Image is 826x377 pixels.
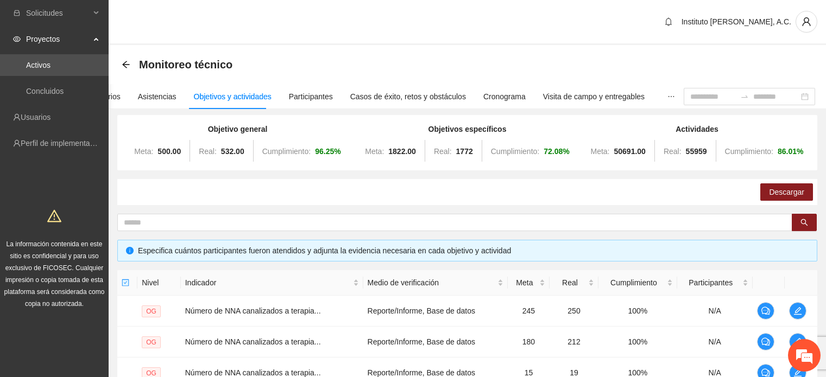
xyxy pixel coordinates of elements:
td: 212 [550,327,598,357]
span: Cumplimiento [603,277,665,289]
span: bell [660,17,677,26]
button: edit [789,302,806,320]
div: Cronograma [483,91,526,103]
span: Descargar [769,186,804,198]
span: Cumplimiento: [725,147,773,156]
span: check-square [122,279,129,286]
span: OG [142,305,161,317]
span: Meta: [365,147,384,156]
div: Visita de campo y entregables [543,91,645,103]
button: bell [660,13,677,30]
span: OG [142,336,161,348]
span: Proyectos [26,28,90,50]
td: Reporte/Informe, Base de datos [363,296,508,327]
th: Nivel [137,270,180,296]
span: Cumplimiento: [262,147,311,156]
span: Número de NNA canalizados a terapia... [185,368,321,377]
div: Asistencias [138,91,176,103]
button: comment [757,302,774,320]
div: Casos de éxito, retos y obstáculos [350,91,466,103]
span: warning [47,209,61,223]
span: info-circle [126,247,134,254]
a: Activos [26,61,51,69]
button: comment [757,333,774,350]
span: inbox [13,9,21,17]
a: Concluidos [26,87,64,95]
td: 180 [508,327,550,357]
div: Especifica cuántos participantes fueron atendidos y adjunta la evidencia necesaria en cada objeti... [138,245,809,257]
div: Objetivos y actividades [194,91,272,103]
strong: 50691.00 [614,147,646,156]
strong: 96.25 % [315,147,341,156]
span: Participantes [682,277,740,289]
button: ellipsis [659,84,684,109]
strong: Actividades [676,125,718,133]
span: edit [790,337,806,346]
span: Medio de verificación [368,277,495,289]
span: Real: [434,147,452,156]
strong: 86.01 % [778,147,804,156]
a: Perfil de implementadora [21,139,105,148]
td: N/A [677,296,753,327]
strong: 72.08 % [544,147,570,156]
span: La información contenida en este sitio es confidencial y para uso exclusivo de FICOSEC. Cualquier... [4,240,105,308]
strong: 532.00 [221,147,244,156]
span: ellipsis [667,93,675,100]
div: Participantes [289,91,333,103]
span: Meta: [590,147,609,156]
span: Meta: [134,147,153,156]
th: Indicador [181,270,363,296]
span: search [800,219,808,227]
span: Meta [512,277,537,289]
strong: Objetivos específicos [428,125,507,133]
span: Monitoreo técnico [139,56,232,73]
span: Instituto [PERSON_NAME], A.C. [682,17,791,26]
td: N/A [677,327,753,357]
strong: 55959 [686,147,707,156]
strong: Objetivo general [208,125,268,133]
td: Reporte/Informe, Base de datos [363,327,508,357]
span: Número de NNA canalizados a terapia... [185,337,321,346]
span: edit [790,368,806,377]
strong: 1822.00 [388,147,416,156]
button: user [796,11,817,33]
span: arrow-left [122,60,130,69]
span: Solicitudes [26,2,90,24]
span: Real: [199,147,217,156]
span: eye [13,35,21,43]
div: Back [122,60,130,69]
th: Real [550,270,598,296]
span: edit [790,306,806,315]
td: 250 [550,296,598,327]
span: Número de NNA canalizados a terapia... [185,306,321,315]
button: search [792,214,817,231]
span: to [740,92,749,101]
th: Cumplimiento [598,270,677,296]
span: Cumplimiento: [491,147,539,156]
td: 245 [508,296,550,327]
span: user [796,17,817,27]
th: Medio de verificación [363,270,508,296]
th: Participantes [677,270,753,296]
button: Descargar [760,183,813,201]
a: Usuarios [21,113,51,122]
td: 100% [598,327,677,357]
span: Real: [664,147,682,156]
span: Real [554,277,586,289]
span: swap-right [740,92,749,101]
strong: 500.00 [157,147,181,156]
strong: 1772 [456,147,473,156]
span: Indicador [185,277,351,289]
button: edit [789,333,806,350]
th: Meta [508,270,550,296]
td: 100% [598,296,677,327]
